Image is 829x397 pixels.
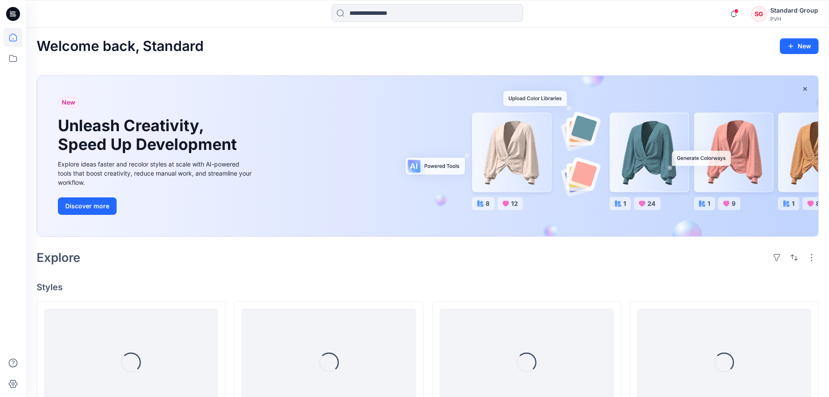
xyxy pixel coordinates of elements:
div: Explore ideas faster and recolor styles at scale with AI-powered tools that boost creativity, red... [58,159,254,187]
button: New [780,38,819,54]
h2: Explore [37,251,81,265]
a: Discover more [58,197,254,215]
button: Discover more [58,197,117,215]
div: PVH [770,16,818,22]
span: New [62,97,75,108]
div: Standard Group [770,5,818,16]
h1: Unleash Creativity, Speed Up Development [58,116,241,154]
h4: Styles [37,282,819,292]
div: SG [751,6,767,22]
h2: Welcome back, Standard [37,38,204,54]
